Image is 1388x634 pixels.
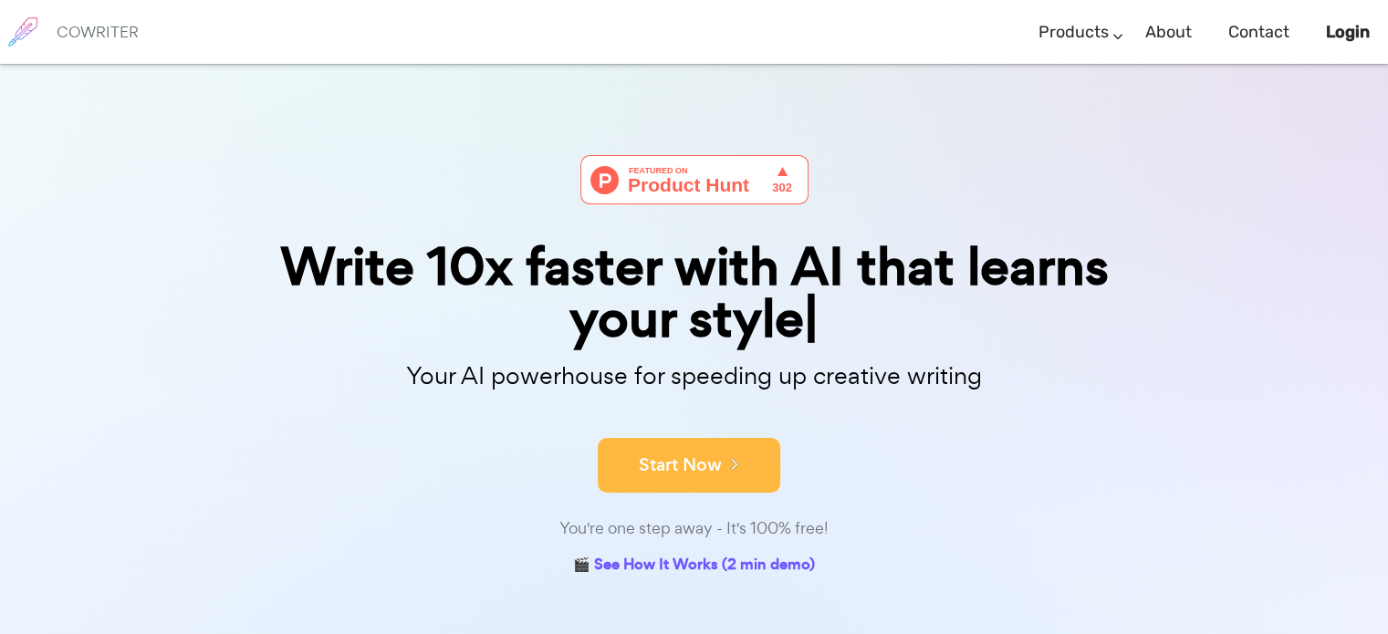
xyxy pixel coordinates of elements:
h6: COWRITER [57,24,139,40]
a: About [1145,5,1192,59]
div: You're one step away - It's 100% free! [238,515,1151,542]
img: Cowriter - Your AI buddy for speeding up creative writing | Product Hunt [580,155,809,204]
b: Login [1326,22,1370,42]
a: Products [1038,5,1109,59]
button: Start Now [598,438,780,493]
div: Write 10x faster with AI that learns your style [238,241,1151,345]
a: Login [1326,5,1370,59]
p: Your AI powerhouse for speeding up creative writing [238,357,1151,396]
a: 🎬 See How It Works (2 min demo) [573,552,815,580]
a: Contact [1228,5,1289,59]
